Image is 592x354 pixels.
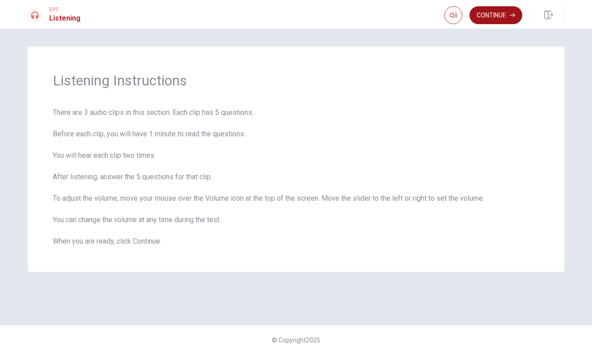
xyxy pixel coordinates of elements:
span: EPT [49,7,80,13]
span: Listening Instructions [53,72,539,89]
span: There are 3 audio clips in this section. Each clip has 5 questions. Before each clip, you will ha... [53,107,539,247]
button: Continue [469,6,522,24]
span: © Copyright 2025 [272,337,320,344]
h1: Listening [49,13,80,24]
